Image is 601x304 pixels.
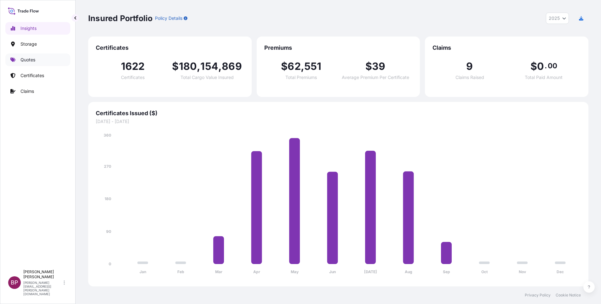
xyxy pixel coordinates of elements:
[20,41,37,47] p: Storage
[455,75,484,80] span: Claims Raised
[466,61,473,71] span: 9
[301,61,304,71] span: ,
[285,75,317,80] span: Total Premiums
[106,229,111,234] tspan: 90
[121,61,145,71] span: 1622
[443,269,450,274] tspan: Sep
[20,57,35,63] p: Quotes
[557,269,564,274] tspan: Dec
[20,88,34,94] p: Claims
[109,262,111,266] tspan: 0
[519,269,526,274] tspan: Nov
[20,25,37,31] p: Insights
[525,75,563,80] span: Total Paid Amount
[96,44,244,52] span: Certificates
[365,61,372,71] span: $
[222,61,242,71] span: 869
[288,61,300,71] span: 62
[88,13,152,23] p: Insured Portfolio
[5,38,70,50] a: Storage
[329,269,336,274] tspan: Jun
[155,15,182,21] p: Policy Details
[218,61,222,71] span: ,
[180,75,234,80] span: Total Cargo Value Insured
[291,269,299,274] tspan: May
[432,44,581,52] span: Claims
[104,133,111,138] tspan: 360
[5,22,70,35] a: Insights
[5,53,70,66] a: Quotes
[197,61,200,71] span: ,
[548,63,557,68] span: 00
[481,269,488,274] tspan: Oct
[405,269,412,274] tspan: Aug
[5,85,70,98] a: Claims
[20,72,44,79] p: Certificates
[545,63,547,68] span: .
[179,61,197,71] span: 180
[96,118,581,125] span: [DATE] - [DATE]
[172,61,179,71] span: $
[121,75,145,80] span: Certificates
[556,293,581,298] a: Cookie Notice
[364,269,377,274] tspan: [DATE]
[23,281,62,296] p: [PERSON_NAME][EMAIL_ADDRESS][PERSON_NAME][DOMAIN_NAME]
[11,279,18,286] span: BP
[372,61,385,71] span: 39
[5,69,70,82] a: Certificates
[177,269,184,274] tspan: Feb
[264,44,413,52] span: Premiums
[530,61,537,71] span: $
[304,61,322,71] span: 551
[281,61,288,71] span: $
[105,196,111,201] tspan: 180
[537,61,544,71] span: 0
[96,110,581,117] span: Certificates Issued ($)
[104,164,111,169] tspan: 270
[525,293,551,298] a: Privacy Policy
[549,15,560,21] span: 2025
[23,269,62,279] p: [PERSON_NAME] [PERSON_NAME]
[546,13,569,24] button: Year Selector
[253,269,260,274] tspan: Apr
[140,269,146,274] tspan: Jan
[215,269,222,274] tspan: Mar
[342,75,409,80] span: Average Premium Per Certificate
[200,61,218,71] span: 154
